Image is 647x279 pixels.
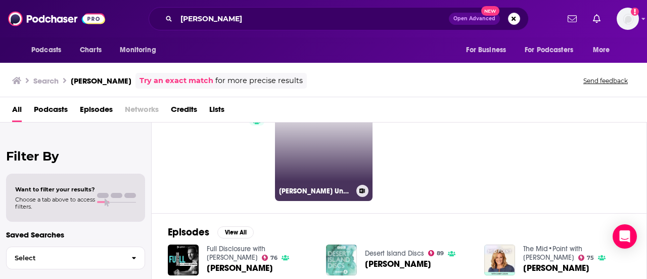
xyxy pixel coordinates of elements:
a: Lists [209,101,224,122]
button: open menu [518,41,588,60]
h3: Search [33,76,59,86]
input: Search podcasts, credits, & more... [176,11,449,27]
h2: Episodes [168,226,209,238]
button: Select [6,247,145,269]
a: Piers Morgan [207,264,273,272]
a: 76 [262,255,278,261]
img: User Profile [617,8,639,30]
span: [PERSON_NAME] [207,264,273,272]
button: open menu [113,41,169,60]
a: All [12,101,22,122]
a: The Mid•Point with Gabby Logan [523,245,582,262]
h3: [PERSON_NAME] Uncensored ✔️ [279,187,352,195]
span: Monitoring [120,43,156,57]
span: Want to filter your results? [15,186,95,193]
span: Open Advanced [453,16,495,21]
span: Select [7,255,123,261]
button: open menu [24,41,74,60]
span: 76 [270,256,278,260]
a: 75 [578,255,594,261]
a: Piers Morgan [365,260,431,268]
a: Podcasts [34,101,68,122]
a: 89 [428,250,444,256]
img: Podchaser - Follow, Share and Rate Podcasts [8,9,105,28]
a: [PERSON_NAME] Uncensored ✔️ [275,103,373,201]
a: Show notifications dropdown [564,10,581,27]
button: Show profile menu [617,8,639,30]
a: Piers Morgan [523,264,589,272]
span: For Business [466,43,506,57]
span: Podcasts [31,43,61,57]
span: [PERSON_NAME] [365,260,431,268]
h2: Filter By [6,149,145,164]
a: Credits [171,101,197,122]
button: Open AdvancedNew [449,13,500,25]
button: View All [217,226,254,238]
span: For Podcasters [525,43,573,57]
a: 28 [173,103,271,201]
button: Send feedback [580,76,631,85]
a: Episodes [80,101,113,122]
span: Networks [125,101,159,122]
h3: [PERSON_NAME] [71,76,131,86]
a: EpisodesView All [168,226,254,238]
a: Charts [73,41,108,60]
span: New [481,6,499,16]
span: 75 [587,256,594,260]
div: Open Intercom Messenger [613,224,637,249]
span: More [593,43,610,57]
span: Choose a tab above to access filters. [15,196,95,210]
svg: Add a profile image [631,8,639,16]
span: [PERSON_NAME] [523,264,589,272]
a: Full Disclosure with James O'Brien [207,245,265,262]
span: 89 [437,251,444,256]
span: Charts [80,43,102,57]
span: for more precise results [215,75,303,87]
p: Saved Searches [6,230,145,240]
button: open menu [586,41,623,60]
button: open menu [459,41,519,60]
a: Desert Island Discs [365,249,424,258]
img: Piers Morgan [484,245,515,275]
img: Piers Morgan [326,245,357,275]
span: Logged in as dbartlett [617,8,639,30]
a: Try an exact match [140,75,213,87]
img: Piers Morgan [168,245,199,275]
div: Search podcasts, credits, & more... [149,7,529,30]
a: Show notifications dropdown [589,10,605,27]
